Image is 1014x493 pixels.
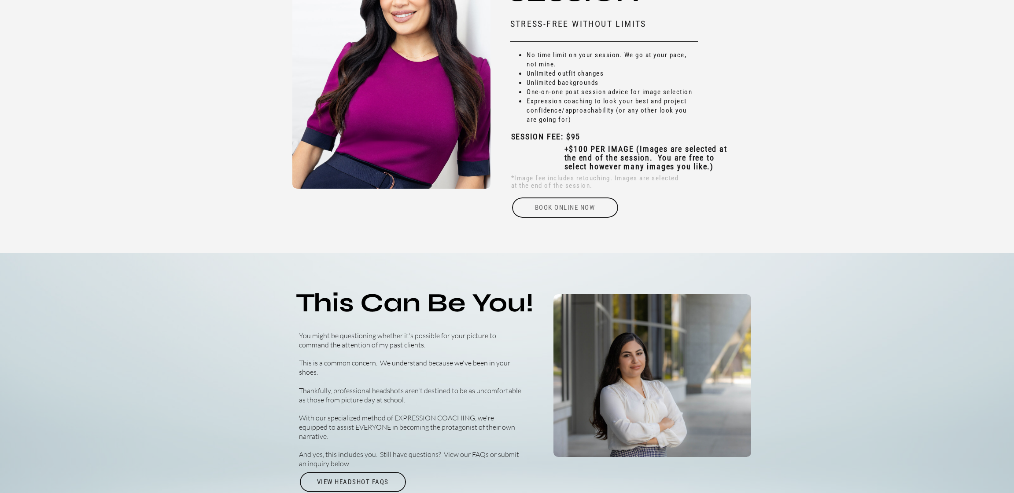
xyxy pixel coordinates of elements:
li: Expression coaching to look your best and project confidence/approachability (or any other look y... [526,97,698,124]
a: Corporate Brand Photo + Video [522,30,572,46]
a: Outdoor Portrait (i.e. Senior, Family) [714,30,764,46]
h3: *Image fee includes retouching. Images are selected at the end of the session. [511,175,684,191]
b: +$100 PER IMAGE (Images are selected at the end of the session. You are free to select however ma... [564,144,727,171]
a: ABOUT US [652,12,690,20]
a: HOME [522,12,559,20]
li: No time limit on your session. We go at your pace, not mine. [526,51,698,69]
li: Unlimited outfit changes [526,69,698,78]
a: Conference & Events Photo + Video [577,30,635,46]
a: PORTFOLIO & PRICING [564,12,642,20]
h2: This Can Be You! [296,290,583,325]
li: One-on-one post session advice for image selection [526,88,698,97]
a: Studio Portraits (i.e. Fashion, Branding) [645,30,705,46]
a: Book online Now [511,197,619,218]
a: BLOG [739,12,761,20]
p: You might be questioning whether it's possible for your picture to command the attention of my pa... [299,331,523,472]
li: Unlimited backgrounds [526,78,698,88]
h1: Stress-Free without Limits [510,18,693,33]
a: View Headshot FAQs [299,472,407,492]
b: SESSION FEE: $95 [511,132,581,141]
a: CONTACT [699,12,735,20]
